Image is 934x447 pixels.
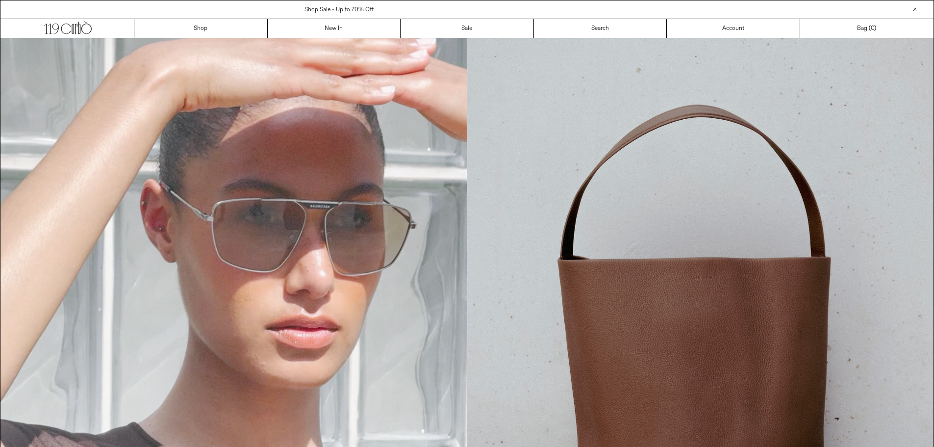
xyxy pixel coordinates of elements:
[268,19,401,38] a: New In
[871,24,876,33] span: )
[401,19,534,38] a: Sale
[667,19,800,38] a: Account
[304,6,374,14] a: Shop Sale - Up to 70% Off
[534,19,667,38] a: Search
[800,19,934,38] a: Bag ()
[871,25,874,32] span: 0
[134,19,268,38] a: Shop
